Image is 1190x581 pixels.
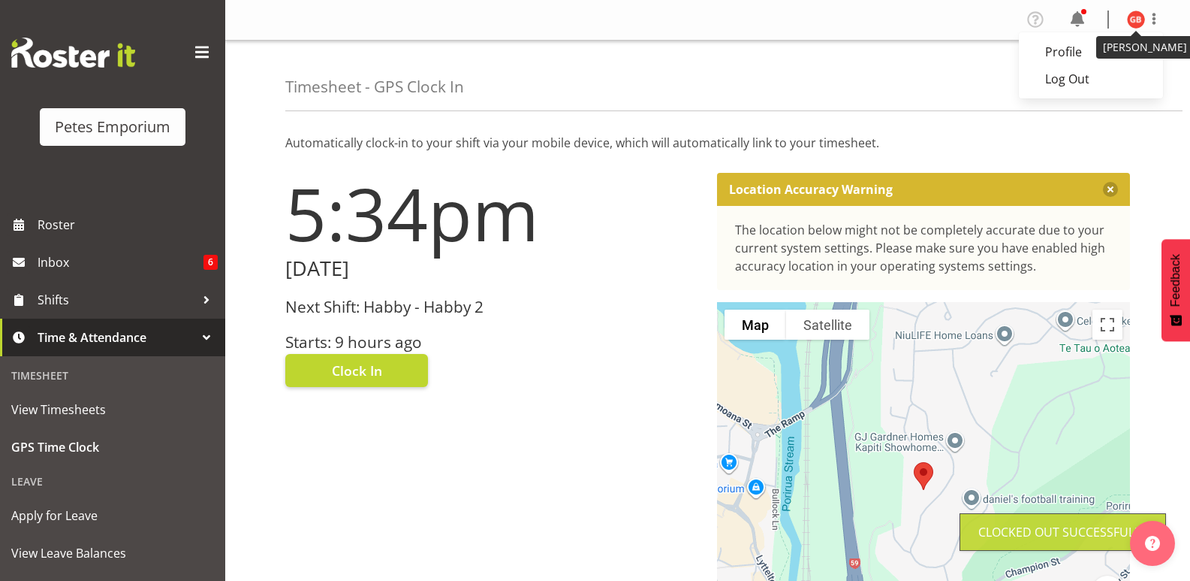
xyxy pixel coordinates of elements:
[285,298,699,316] h3: Next Shift: Habby - Habby 2
[4,391,221,428] a: View Timesheets
[729,182,893,197] p: Location Accuracy Warning
[11,542,214,564] span: View Leave Balances
[38,326,195,349] span: Time & Attendance
[735,221,1113,275] div: The location below might not be completely accurate due to your current system settings. Please m...
[1169,254,1182,307] span: Feedback
[725,310,786,340] button: Show street map
[11,38,135,68] img: Rosterit website logo
[978,523,1147,541] div: Clocked out Successfully
[332,361,382,380] span: Clock In
[285,257,699,280] h2: [DATE]
[38,213,218,236] span: Roster
[1019,38,1163,65] a: Profile
[4,497,221,534] a: Apply for Leave
[203,255,218,270] span: 6
[1145,536,1160,551] img: help-xxl-2.png
[11,436,214,458] span: GPS Time Clock
[1092,310,1122,340] button: Toggle fullscreen view
[786,310,869,340] button: Show satellite imagery
[38,289,195,311] span: Shifts
[4,466,221,497] div: Leave
[55,116,170,138] div: Petes Emporium
[1019,65,1163,92] a: Log Out
[1127,11,1145,29] img: gillian-byford11184.jpg
[285,173,699,254] h1: 5:34pm
[11,504,214,527] span: Apply for Leave
[285,334,699,351] h3: Starts: 9 hours ago
[11,398,214,421] span: View Timesheets
[285,134,1130,152] p: Automatically clock-in to your shift via your mobile device, which will automatically link to you...
[38,251,203,274] span: Inbox
[4,534,221,572] a: View Leave Balances
[4,360,221,391] div: Timesheet
[1103,182,1118,197] button: Close message
[4,428,221,466] a: GPS Time Clock
[285,78,464,95] h4: Timesheet - GPS Clock In
[1161,239,1190,341] button: Feedback - Show survey
[285,354,428,387] button: Clock In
